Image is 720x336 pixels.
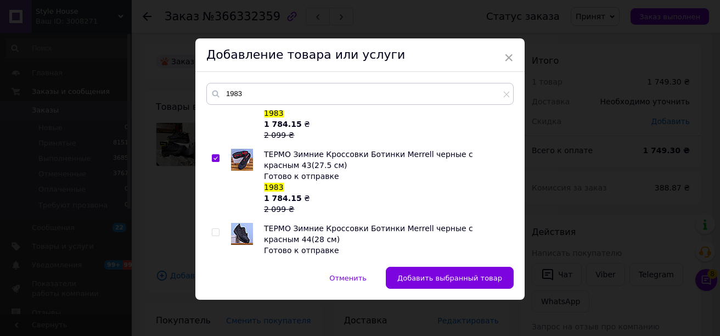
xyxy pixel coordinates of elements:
span: Отменить [329,274,367,282]
span: ТЕРМО Зимние Кроссовки Ботинки Merrell черные с красным 43(27.5 см) [264,150,473,170]
span: Добавить выбранный товар [397,274,502,282]
div: Готово к отправке [264,171,508,182]
input: Поиск по товарам и услугам [206,83,514,105]
span: 2 099 ₴ [264,131,294,139]
b: 1 784.15 [264,120,302,128]
div: ₴ [264,119,508,141]
b: 1 784.15 [264,194,302,203]
span: 1983 [264,109,284,117]
span: 1983 [264,183,284,192]
span: × [504,48,514,67]
div: Готово к отправке [264,245,508,256]
img: ТЕРМО Зимние Кроссовки Ботинки Merrell черные с красным 44(28 см) [231,223,253,245]
button: Отменить [318,267,378,289]
button: Добавить выбранный товар [386,267,514,289]
div: Добавление товара или услуги [195,38,525,72]
span: ТЕРМО Зимние Кроссовки Ботинки Merrell черные с красным 44(28 см) [264,224,473,244]
div: ₴ [264,193,508,215]
img: ТЕРМО Зимние Кроссовки Ботинки Merrell черные с красным 43(27.5 см) [231,149,253,171]
span: 2 099 ₴ [264,205,294,214]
